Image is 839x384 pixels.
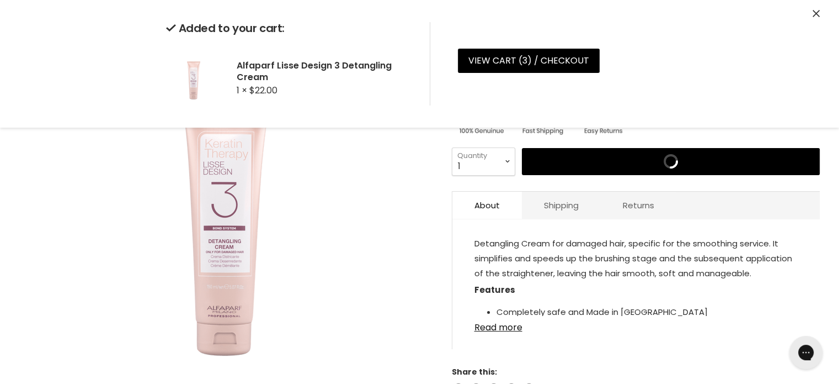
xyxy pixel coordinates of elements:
[474,316,798,333] a: Read more
[496,305,798,319] li: Completely safe and Made in [GEOGRAPHIC_DATA]
[452,148,515,175] select: Quantity
[166,22,412,35] h2: Added to your cart:
[458,49,600,73] a: View cart (3) / Checkout
[601,192,676,219] a: Returns
[474,236,798,283] p: Detangling Cream for damaged hair, specific for the smoothing service. It simplifies and speeds u...
[784,332,828,373] iframe: Gorgias live chat messenger
[813,8,820,20] button: Close
[474,284,515,296] strong: Features
[166,50,221,106] img: Alfaparf Lisse Design 3 Detangling Cream
[452,366,497,377] span: Share this:
[452,192,522,219] a: About
[249,84,277,97] span: $22.00
[522,54,527,67] span: 3
[237,60,412,83] h2: Alfaparf Lisse Design 3 Detangling Cream
[522,192,601,219] a: Shipping
[237,84,247,97] span: 1 ×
